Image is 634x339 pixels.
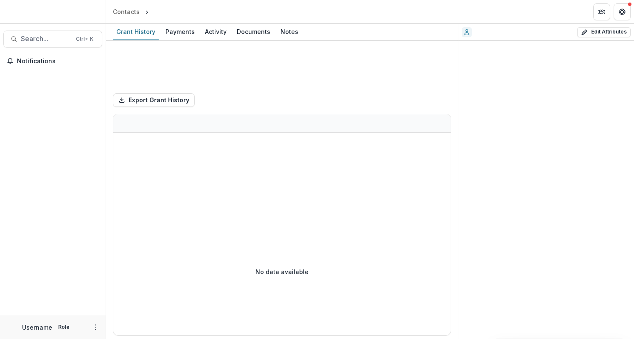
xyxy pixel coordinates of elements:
nav: breadcrumb [109,6,187,18]
div: Ctrl + K [74,34,95,44]
a: Payments [162,24,198,40]
p: Role [56,323,72,331]
button: More [90,322,101,332]
a: Grant History [113,24,159,40]
button: Search... [3,31,102,48]
button: Partners [593,3,610,20]
button: Get Help [614,3,631,20]
div: Documents [233,25,274,38]
span: Notifications [17,58,99,65]
span: Search... [21,35,71,43]
button: Notifications [3,54,102,68]
button: Export Grant History [113,93,195,107]
p: Username [22,323,52,332]
div: Notes [277,25,302,38]
a: Activity [202,24,230,40]
a: Contacts [109,6,143,18]
button: Edit Attributes [577,27,631,37]
div: Grant History [113,25,159,38]
a: Notes [277,24,302,40]
p: No data available [255,267,309,276]
div: Contacts [113,7,140,16]
div: Activity [202,25,230,38]
a: Documents [233,24,274,40]
div: Payments [162,25,198,38]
